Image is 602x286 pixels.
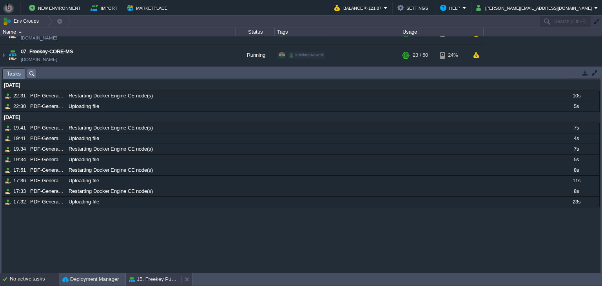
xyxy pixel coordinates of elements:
[440,45,466,66] div: 24%
[13,176,27,186] div: 17:36
[62,275,119,283] button: Deployment Manager
[69,188,153,195] span: Restarting Docker Engine CE node(s)
[275,27,400,36] div: Tags
[13,186,27,196] div: 17:33
[13,101,27,112] div: 22:30
[69,103,99,110] span: Uploading file
[557,91,595,101] div: 10s
[28,176,66,186] div: PDF-Generation-MS
[28,144,66,154] div: PDF-Generation-MS
[28,91,66,101] div: PDF-Generation-MS
[401,27,483,36] div: Usage
[13,197,27,207] div: 17:32
[28,197,66,207] div: PDF-Generation-MS
[3,2,15,14] img: Bitss Techniques
[13,144,27,154] div: 19:34
[28,165,66,175] div: PDF-Generation-MS
[69,167,153,174] span: Restarting Docker Engine CE node(s)
[557,186,595,196] div: 8s
[0,45,7,66] img: AMDAwAAAACH5BAEAAAAALAAAAAABAAEAAAICRAEAOw==
[28,133,66,144] div: PDF-Generation-MS
[557,155,595,165] div: 5s
[21,34,57,42] a: [DOMAIN_NAME]
[3,16,42,27] button: Env Groups
[28,186,66,196] div: PDF-Generation-MS
[69,92,153,99] span: Restarting Docker Engine CE node(s)
[69,177,99,184] span: Uploading file
[413,45,428,66] div: 23 / 50
[13,123,27,133] div: 19:41
[13,91,27,101] div: 22:31
[13,165,27,175] div: 17:51
[10,273,59,286] div: No active tasks
[557,197,595,207] div: 23s
[557,101,595,112] div: 5s
[69,135,99,142] span: Uploading file
[557,176,595,186] div: 11s
[127,3,170,13] button: Marketplace
[440,3,462,13] button: Help
[288,52,325,59] div: shiningstaramit
[69,198,99,205] span: Uploading file
[18,31,22,33] img: AMDAwAAAACH5BAEAAAAALAAAAAABAAEAAAICRAEAOw==
[29,3,83,13] button: New Environment
[7,69,21,79] span: Tasks
[557,165,595,175] div: 8s
[13,155,27,165] div: 19:34
[334,3,384,13] button: Balance ₹-121.07
[1,27,235,36] div: Name
[69,156,99,163] span: Uploading file
[7,45,18,66] img: AMDAwAAAACH5BAEAAAAALAAAAAABAAEAAAICRAEAOw==
[13,133,27,144] div: 19:41
[557,144,595,154] div: 7s
[28,101,66,112] div: PDF-Generation-MS
[129,275,178,283] button: 15. Freekey Public Apis
[21,56,57,63] a: [DOMAIN_NAME]
[557,123,595,133] div: 7s
[69,146,153,153] span: Restarting Docker Engine CE node(s)
[28,123,66,133] div: PDF-Generation-MS
[2,80,599,90] div: [DATE]
[69,124,153,131] span: Restarting Docker Engine CE node(s)
[91,3,120,13] button: Import
[397,3,430,13] button: Settings
[557,133,595,144] div: 4s
[236,45,275,66] div: Running
[28,155,66,165] div: PDF-Generation-MS
[236,27,274,36] div: Status
[21,48,73,56] a: 07. Freekey-CORE-MS
[2,112,599,122] div: [DATE]
[476,3,594,13] button: [PERSON_NAME][EMAIL_ADDRESS][DOMAIN_NAME]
